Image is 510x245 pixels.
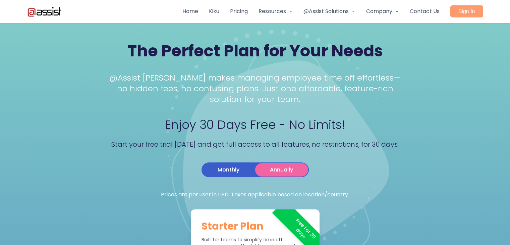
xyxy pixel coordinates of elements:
p: Start your free trial [DATE] and get full access to all features, no restrictions, for 30 days. [105,140,405,149]
h1: The Perfect Plan for Your Needs [105,43,405,59]
a: Home [182,7,198,15]
p: Prices are per user in USD. Taxes applicable based on location/country. [105,191,405,199]
span: Company [366,7,392,15]
a: Pricing [230,7,248,15]
a: Contact Us [410,7,440,15]
a: Kiku [209,7,219,15]
h2: Enjoy 30 Days Free - No Limits! [105,118,405,132]
span: @Assist Solutions [303,7,349,15]
h3: Starter Plan [202,220,264,232]
span: Resources [259,7,286,15]
button: Annually [255,163,308,177]
button: Monthly [202,163,255,177]
a: Sign In [450,5,483,17]
p: @Assist [PERSON_NAME] makes managing employee time off effortless—no hidden fees, no confusing pl... [105,72,405,105]
img: Atassist Logo [27,6,62,17]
